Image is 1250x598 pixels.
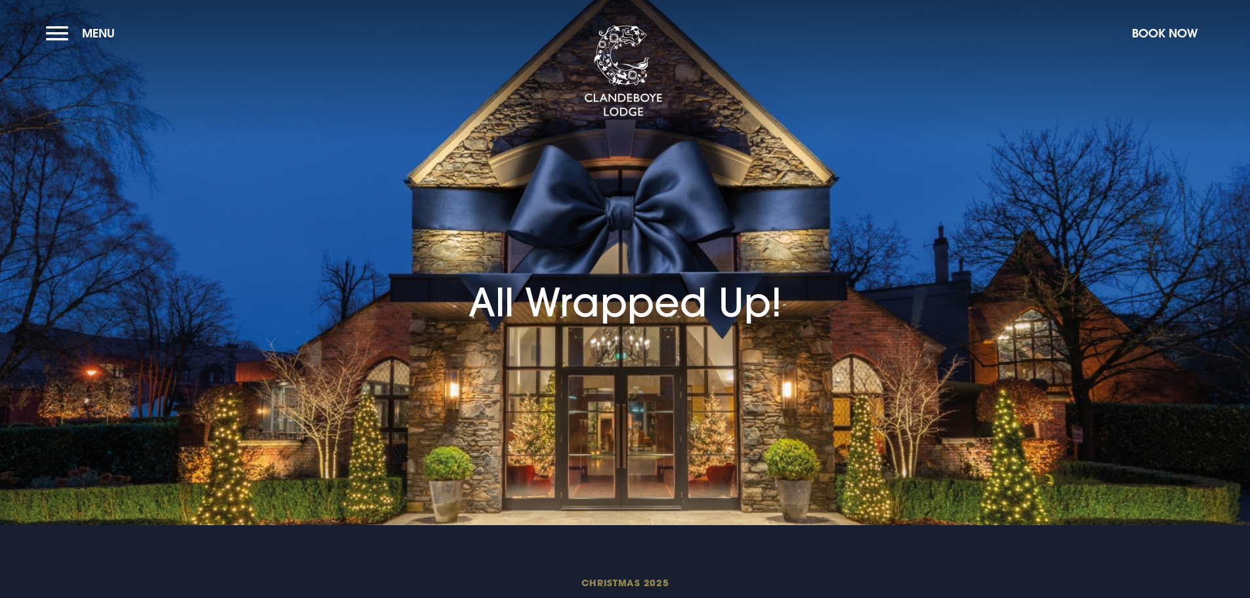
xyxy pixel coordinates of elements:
[312,576,937,589] span: Christmas 2025
[46,19,121,47] button: Menu
[584,26,663,117] img: Clandeboye Lodge
[469,206,782,325] h1: All Wrapped Up!
[82,26,115,41] span: Menu
[1125,19,1204,47] button: Book Now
